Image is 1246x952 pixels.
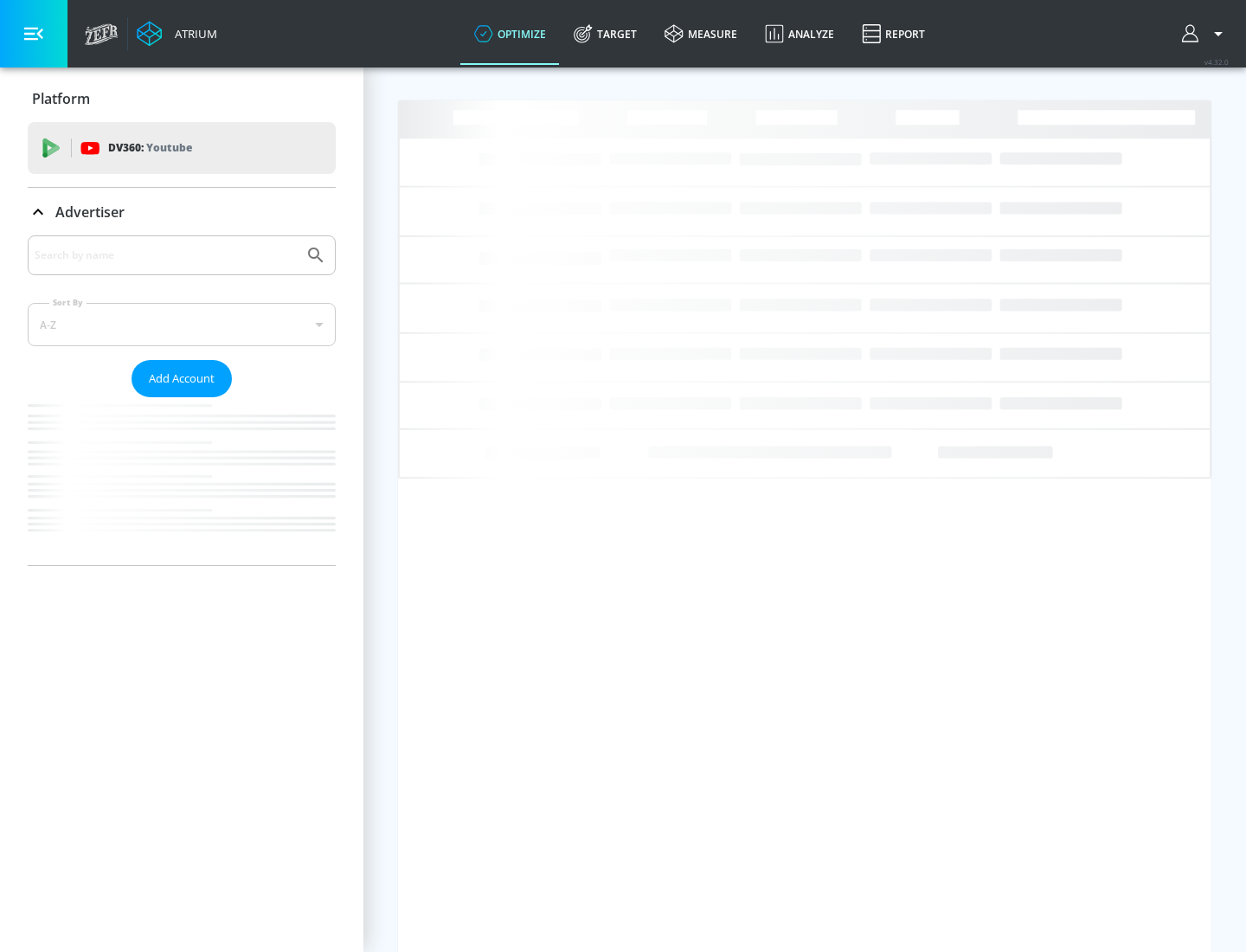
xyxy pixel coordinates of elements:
div: Platform [28,74,336,123]
a: Atrium [137,21,217,47]
p: Advertiser [55,203,125,222]
label: Sort By [49,297,87,308]
input: Search by name [35,244,297,267]
p: Platform [32,89,90,108]
div: A-Z [28,303,336,346]
span: v 4.32.0 [1204,57,1229,67]
a: measure [651,3,751,65]
a: optimize [460,3,560,65]
div: Advertiser [28,188,336,236]
nav: list of Advertiser [28,397,336,565]
div: Atrium [168,26,217,42]
span: Add Account [149,369,215,389]
div: Advertiser [28,235,336,565]
button: Add Account [132,360,232,397]
a: Target [560,3,651,65]
p: DV360: [108,138,192,158]
p: Youtube [146,138,192,157]
a: Report [848,3,939,65]
a: Analyze [751,3,848,65]
div: DV360: Youtube [28,122,336,174]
